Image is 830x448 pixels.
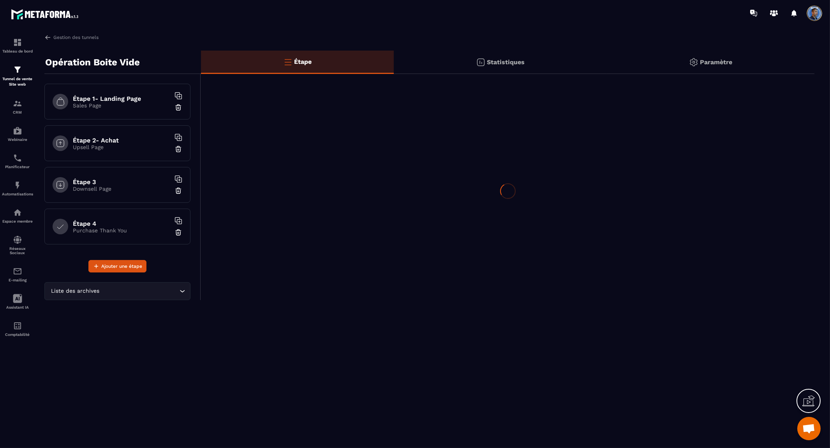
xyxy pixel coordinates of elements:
[101,287,178,295] input: Search for option
[2,246,33,255] p: Réseaux Sociaux
[13,208,22,217] img: automations
[476,58,485,67] img: stats.20deebd0.svg
[2,219,33,223] p: Espace membre
[13,38,22,47] img: formation
[2,148,33,175] a: schedulerschedulerPlanificateur
[689,58,698,67] img: setting-gr.5f69749f.svg
[2,137,33,142] p: Webinaire
[2,305,33,309] p: Assistant IA
[797,417,821,440] div: Ouvrir le chat
[487,58,525,66] p: Statistiques
[2,175,33,202] a: automationsautomationsAutomatisations
[2,332,33,337] p: Comptabilité
[2,261,33,288] a: emailemailE-mailing
[2,229,33,261] a: social-networksocial-networkRéseaux Sociaux
[283,57,293,67] img: bars-o.4a397970.svg
[11,7,81,21] img: logo
[2,288,33,315] a: Assistant IA
[2,315,33,343] a: accountantaccountantComptabilité
[13,126,22,135] img: automations
[2,93,33,120] a: formationformationCRM
[13,267,22,276] img: email
[73,227,170,234] p: Purchase Thank You
[174,187,182,195] img: trash
[294,58,312,65] p: Étape
[174,104,182,111] img: trash
[2,202,33,229] a: automationsautomationsEspace membre
[45,54,140,70] p: Opération Boite Vide
[73,102,170,109] p: Sales Page
[13,99,22,108] img: formation
[2,49,33,53] p: Tableau de bord
[73,95,170,102] h6: Étape 1- Landing Page
[2,165,33,169] p: Planificateur
[2,278,33,282] p: E-mailing
[2,59,33,93] a: formationformationTunnel de vente Site web
[73,137,170,144] h6: Étape 2- Achat
[73,220,170,227] h6: Étape 4
[13,65,22,74] img: formation
[13,181,22,190] img: automations
[174,228,182,236] img: trash
[73,144,170,150] p: Upsell Page
[174,145,182,153] img: trash
[101,262,142,270] span: Ajouter une étape
[44,282,190,300] div: Search for option
[13,235,22,244] img: social-network
[44,34,99,41] a: Gestion des tunnels
[49,287,101,295] span: Liste des archives
[700,58,733,66] p: Paramètre
[88,260,146,272] button: Ajouter une étape
[73,186,170,192] p: Downsell Page
[73,178,170,186] h6: Étape 3
[44,34,51,41] img: arrow
[2,32,33,59] a: formationformationTableau de bord
[13,321,22,330] img: accountant
[2,110,33,114] p: CRM
[13,153,22,163] img: scheduler
[2,120,33,148] a: automationsautomationsWebinaire
[2,76,33,87] p: Tunnel de vente Site web
[2,192,33,196] p: Automatisations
